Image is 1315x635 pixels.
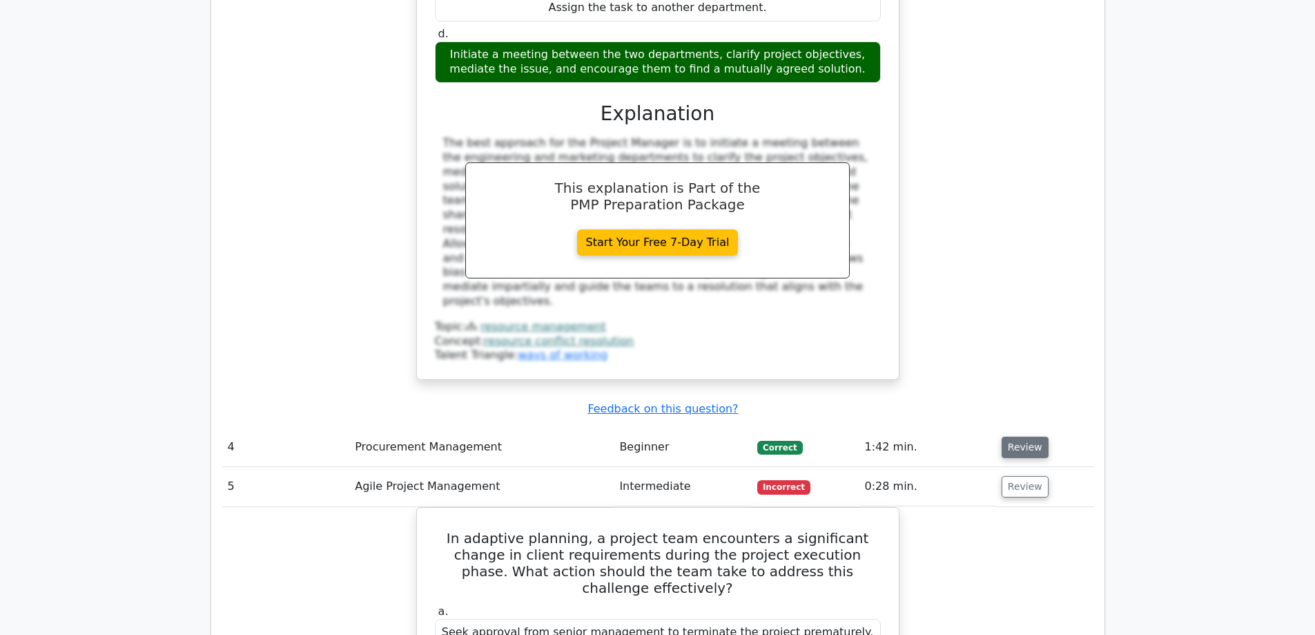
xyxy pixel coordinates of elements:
td: Intermediate [614,467,752,506]
div: Topic: [435,320,881,334]
div: The best approach for the Project Manager is to initiate a meeting between the engineering and ma... [443,136,873,309]
button: Review [1002,437,1049,458]
span: a. [438,605,449,618]
div: Concept: [435,334,881,349]
td: 5 [222,467,350,506]
a: resource management [480,320,605,333]
td: 0:28 min. [859,467,996,506]
button: Review [1002,476,1049,497]
td: Procurement Management [349,428,614,467]
div: Initiate a meeting between the two departments, clarify project objectives, mediate the issue, an... [435,41,881,83]
a: Start Your Free 7-Day Trial [577,229,739,256]
h3: Explanation [443,102,873,126]
a: ways of working [518,348,607,361]
div: Talent Triangle: [435,320,881,363]
td: 4 [222,428,350,467]
td: Beginner [614,428,752,467]
td: Agile Project Management [349,467,614,506]
a: resource conflict resolution [484,334,634,348]
a: Feedback on this question? [587,402,738,415]
span: Correct [757,441,802,455]
h5: In adaptive planning, a project team encounters a significant change in client requirements durin... [434,530,882,596]
td: 1:42 min. [859,428,996,467]
span: Incorrect [757,480,810,494]
span: d. [438,27,449,40]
